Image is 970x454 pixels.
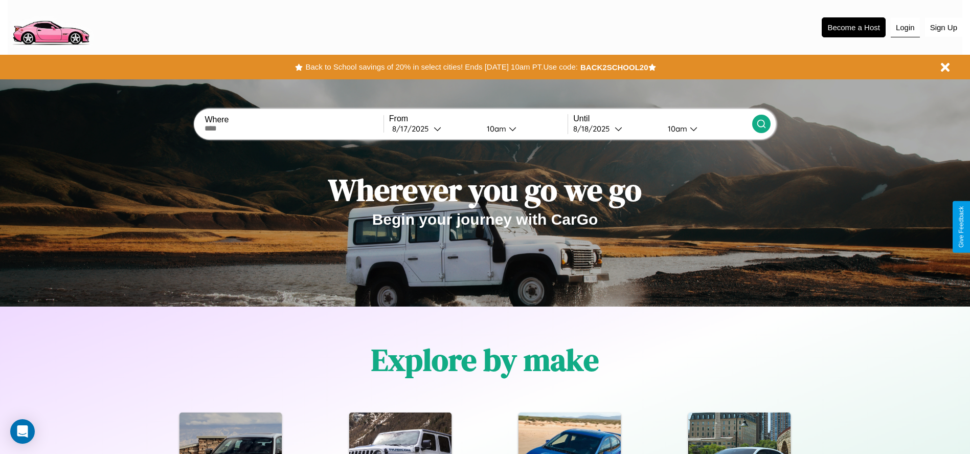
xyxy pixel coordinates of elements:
button: 10am [660,123,752,134]
div: 8 / 18 / 2025 [573,124,615,134]
button: 8/17/2025 [389,123,479,134]
label: From [389,114,568,123]
button: Login [891,18,920,37]
div: 8 / 17 / 2025 [392,124,434,134]
div: Open Intercom Messenger [10,419,35,444]
label: Where [205,115,383,124]
button: Back to School savings of 20% in select cities! Ends [DATE] 10am PT.Use code: [303,60,580,74]
button: Become a Host [822,17,886,37]
div: 10am [482,124,509,134]
button: Sign Up [925,18,962,37]
label: Until [573,114,752,123]
button: 10am [479,123,568,134]
img: logo [8,5,94,48]
div: 10am [663,124,690,134]
h1: Explore by make [371,339,599,381]
div: Give Feedback [958,206,965,248]
b: BACK2SCHOOL20 [580,63,648,72]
